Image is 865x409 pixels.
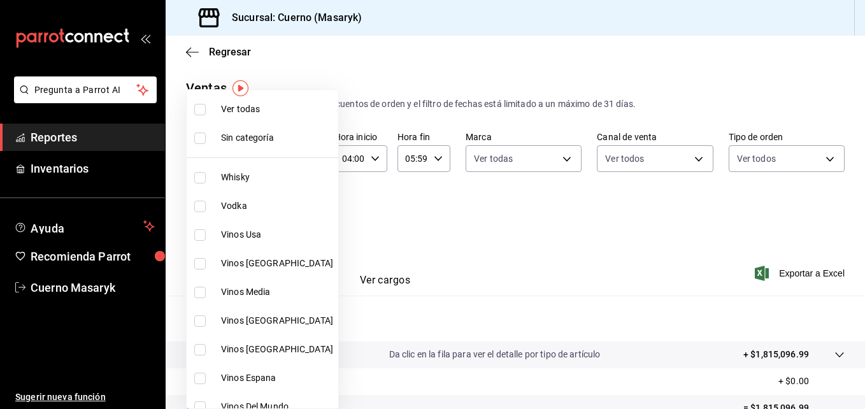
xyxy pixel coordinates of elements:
[221,228,333,241] span: Vinos Usa
[221,314,333,327] span: Vinos [GEOGRAPHIC_DATA]
[221,343,333,356] span: Vinos [GEOGRAPHIC_DATA]
[221,199,333,213] span: Vodka
[221,171,333,184] span: Whisky
[221,103,333,116] span: Ver todas
[221,371,333,385] span: Vinos Espana
[221,131,333,145] span: Sin categoría
[232,80,248,96] img: Tooltip marker
[221,257,333,270] span: Vinos [GEOGRAPHIC_DATA]
[221,285,333,299] span: Vinos Media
